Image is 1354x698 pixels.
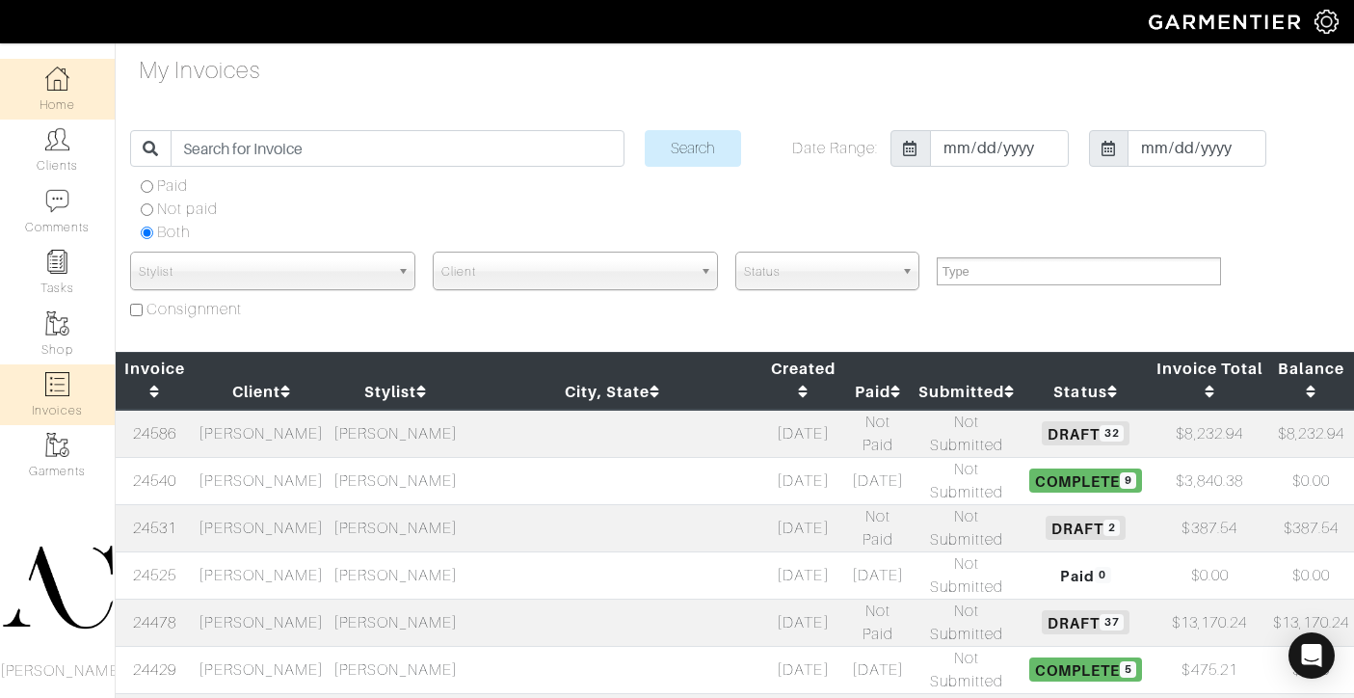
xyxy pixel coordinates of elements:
[1139,5,1314,39] img: garmentier-logo-header-white-b43fb05a5012e4ada735d5af1a66efaba907eab6374d6393d1fbf88cb4ef424d.png
[329,504,463,551] td: [PERSON_NAME]
[1268,599,1354,646] td: $13,170.24
[1120,472,1136,489] span: 9
[329,599,463,646] td: [PERSON_NAME]
[844,646,912,693] td: [DATE]
[1314,10,1339,34] img: gear-icon-white-bd11855cb880d31180b6d7d6211b90ccbf57a29d726f0c71d8c61bd08dd39cc2.png
[913,551,1022,599] td: Not Submitted
[1288,632,1335,679] div: Open Intercom Messenger
[844,504,912,551] td: Not Paid
[441,253,692,291] span: Client
[762,504,845,551] td: [DATE]
[762,410,845,458] td: [DATE]
[364,383,427,401] a: Stylist
[232,383,291,401] a: Client
[45,127,69,151] img: clients-icon-6bae9207a08558b7cb47a8932f037763ab4055f8c8b6bfacd5dc20c3e0201464.png
[329,551,463,599] td: [PERSON_NAME]
[913,599,1022,646] td: Not Submitted
[157,198,218,221] label: Not paid
[157,174,188,198] label: Paid
[195,410,329,458] td: [PERSON_NAME]
[329,410,463,458] td: [PERSON_NAME]
[133,661,176,679] a: 24429
[913,646,1022,693] td: Not Submitted
[124,360,185,401] a: Invoice
[1029,469,1142,492] span: Complete
[1100,614,1124,631] span: 37
[195,504,329,551] td: [PERSON_NAME]
[45,372,69,396] img: orders-icon-0abe47150d42831381b5fb84f609e132dff9fe21cb692f30cb5eec754e2cba89.png
[1156,360,1263,401] a: Invoice Total
[1053,383,1117,401] a: Status
[195,599,329,646] td: [PERSON_NAME]
[645,130,741,167] input: Search
[45,311,69,336] img: garments-icon-b7da505a4dc4fd61783c78ac3ca0ef83fa9d6f193b1c9dc38574b1d14d53ca28.png
[1151,599,1268,646] td: $13,170.24
[329,646,463,693] td: [PERSON_NAME]
[918,383,1016,401] a: Submitted
[1268,504,1354,551] td: $387.54
[139,57,261,85] h4: My Invoices
[1095,567,1111,583] span: 0
[1151,551,1268,599] td: $0.00
[1103,520,1120,536] span: 2
[1268,410,1354,458] td: $8,232.94
[913,504,1022,551] td: Not Submitted
[45,67,69,91] img: dashboard-icon-dbcd8f5a0b271acd01030246c82b418ddd0df26cd7fceb0bd07c9910d44c42f6.png
[762,646,845,693] td: [DATE]
[1151,457,1268,504] td: $3,840.38
[1151,410,1268,458] td: $8,232.94
[133,472,176,490] a: 24540
[171,130,624,167] input: Search for Invoice
[1151,646,1268,693] td: $475.21
[1268,646,1354,693] td: $0.00
[1042,421,1129,444] span: Draft
[1100,425,1124,442] span: 32
[844,410,912,458] td: Not Paid
[1268,551,1354,599] td: $0.00
[133,520,176,537] a: 24531
[157,221,190,244] label: Both
[45,433,69,457] img: garments-icon-b7da505a4dc4fd61783c78ac3ca0ef83fa9d6f193b1c9dc38574b1d14d53ca28.png
[195,646,329,693] td: [PERSON_NAME]
[1151,504,1268,551] td: $387.54
[913,410,1022,458] td: Not Submitted
[913,457,1022,504] td: Not Submitted
[1120,661,1136,678] span: 5
[133,614,176,631] a: 24478
[133,425,176,443] a: 24586
[1268,457,1354,504] td: $0.00
[771,360,836,401] a: Created
[792,137,879,160] label: Date Range:
[1054,563,1116,586] span: Paid
[565,383,661,401] a: City, State
[762,599,845,646] td: [DATE]
[762,551,845,599] td: [DATE]
[1046,516,1126,539] span: Draft
[45,189,69,213] img: comment-icon-a0a6a9ef722e966f86d9cbdc48e553b5cf19dbc54f86b18d962a5391bc8f6eb6.png
[1029,658,1142,681] span: Complete
[195,457,329,504] td: [PERSON_NAME]
[844,551,912,599] td: [DATE]
[139,253,389,291] span: Stylist
[844,599,912,646] td: Not Paid
[744,253,893,291] span: Status
[1278,360,1343,401] a: Balance
[195,551,329,599] td: [PERSON_NAME]
[762,457,845,504] td: [DATE]
[133,567,176,584] a: 24525
[855,383,901,401] a: Paid
[329,457,463,504] td: [PERSON_NAME]
[45,250,69,274] img: reminder-icon-8004d30b9f0a5d33ae49ab947aed9ed385cf756f9e5892f1edd6e32f2345188e.png
[146,298,243,321] label: Consignment
[844,457,912,504] td: [DATE]
[1042,610,1129,633] span: Draft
